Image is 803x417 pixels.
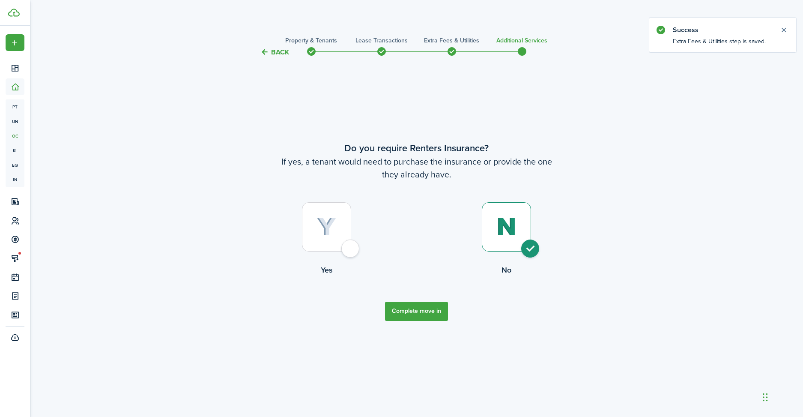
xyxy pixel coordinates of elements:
button: Open menu [6,34,24,51]
a: in [6,172,24,187]
control-radio-card-title: Yes [237,264,417,276]
h3: Extra fees & Utilities [424,36,479,45]
h3: Additional Services [496,36,547,45]
button: Close notify [778,24,790,36]
notify-body: Extra Fees & Utilities step is saved. [649,37,796,52]
a: eq [6,158,24,172]
h3: Property & Tenants [285,36,337,45]
img: No (selected) [496,218,516,236]
img: Yes [317,218,336,237]
img: TenantCloud [8,9,20,17]
notify-title: Success [673,25,771,35]
button: Back [260,48,289,57]
wizard-step-header-description: If yes, a tenant would need to purchase the insurance or provide the one they already have. [237,155,597,181]
button: Complete move in [385,302,448,321]
control-radio-card-title: No [417,264,597,276]
h3: Lease Transactions [355,36,408,45]
iframe: Chat Widget [660,324,803,417]
a: kl [6,143,24,158]
div: Drag [763,384,768,410]
a: un [6,114,24,129]
a: pt [6,99,24,114]
wizard-step-header-title: Do you require Renters Insurance? [237,141,597,155]
a: oc [6,129,24,143]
